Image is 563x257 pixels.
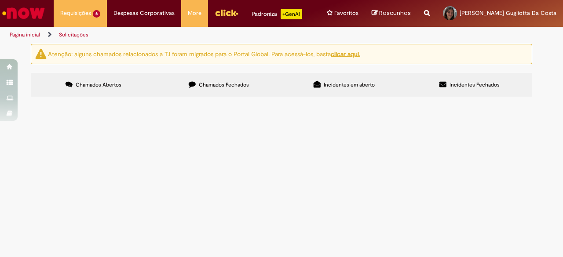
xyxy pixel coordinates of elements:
[379,9,411,17] span: Rascunhos
[215,6,238,19] img: click_logo_yellow_360x200.png
[450,81,500,88] span: Incidentes Fechados
[7,27,369,43] ul: Trilhas de página
[76,81,121,88] span: Chamados Abertos
[1,4,46,22] img: ServiceNow
[60,9,91,18] span: Requisições
[59,31,88,38] a: Solicitações
[460,9,556,17] span: [PERSON_NAME] Gugliotta Da Costa
[324,81,375,88] span: Incidentes em aberto
[93,10,100,18] span: 6
[188,9,201,18] span: More
[113,9,175,18] span: Despesas Corporativas
[252,9,302,19] div: Padroniza
[199,81,249,88] span: Chamados Fechados
[10,31,40,38] a: Página inicial
[331,50,360,58] a: clicar aqui.
[281,9,302,19] p: +GenAi
[372,9,411,18] a: Rascunhos
[334,9,358,18] span: Favoritos
[48,50,360,58] ng-bind-html: Atenção: alguns chamados relacionados a T.I foram migrados para o Portal Global. Para acessá-los,...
